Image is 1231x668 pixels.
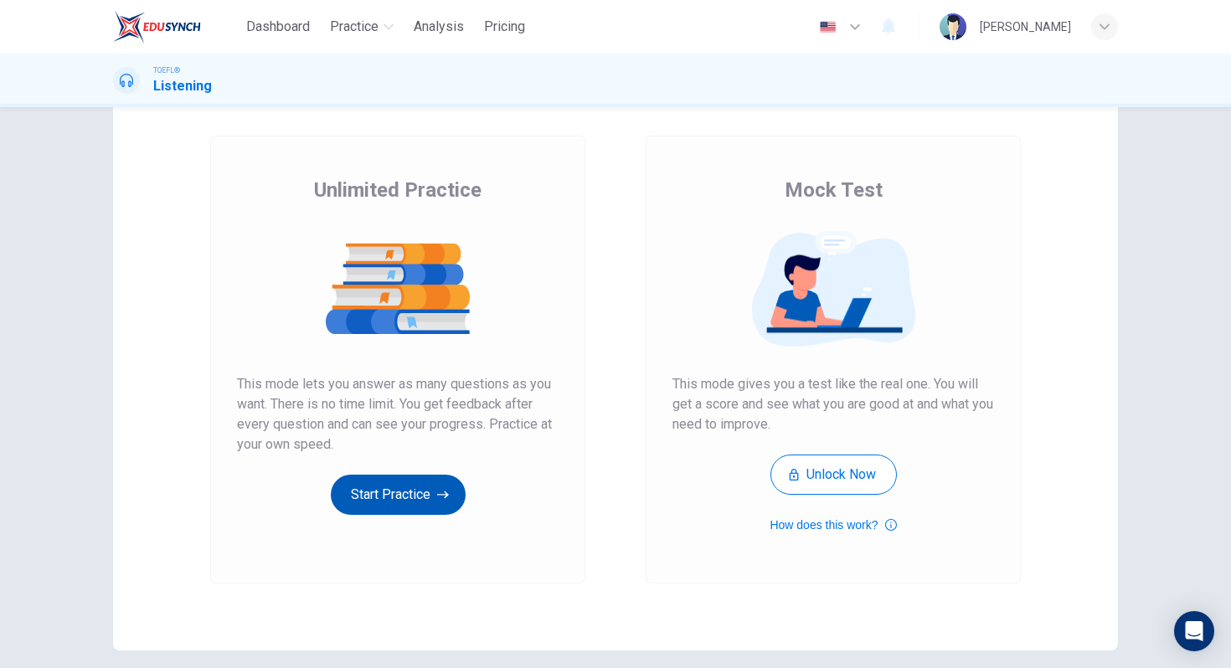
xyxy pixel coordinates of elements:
[113,10,240,44] a: EduSynch logo
[240,12,317,42] button: Dashboard
[246,17,310,37] span: Dashboard
[770,455,897,495] button: Unlock Now
[484,17,525,37] span: Pricing
[153,64,180,76] span: TOEFL®
[331,475,466,515] button: Start Practice
[1174,611,1214,651] div: Open Intercom Messenger
[817,21,838,33] img: en
[237,374,559,455] span: This mode lets you answer as many questions as you want. There is no time limit. You get feedback...
[153,76,212,96] h1: Listening
[323,12,400,42] button: Practice
[477,12,532,42] button: Pricing
[785,177,883,203] span: Mock Test
[414,17,464,37] span: Analysis
[314,177,482,203] span: Unlimited Practice
[330,17,379,37] span: Practice
[113,10,201,44] img: EduSynch logo
[940,13,966,40] img: Profile picture
[407,12,471,42] button: Analysis
[980,17,1071,37] div: [PERSON_NAME]
[770,515,896,535] button: How does this work?
[672,374,994,434] span: This mode gives you a test like the real one. You will get a score and see what you are good at a...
